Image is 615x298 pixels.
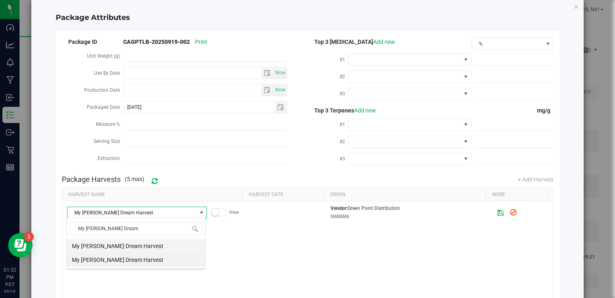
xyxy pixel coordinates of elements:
span: My [PERSON_NAME] Dream Harvest [72,240,163,252]
label: #3 [339,86,348,101]
label: Serving Size [93,134,123,149]
span: My [PERSON_NAME] Dream Harvest [67,207,196,218]
span: New [229,209,239,216]
th: Harvest Name [62,188,242,202]
span: (5 max) [125,175,144,184]
label: Moisture % [96,117,123,132]
h4: Package Attributes [56,13,560,23]
th: Origin [323,188,485,202]
label: #1 [339,52,348,67]
a: Add new [354,107,376,114]
th: Harvest Date [242,188,323,202]
span: Set Current date [274,84,287,96]
label: Production Date [84,83,123,97]
h4: Package Harvests [62,175,121,184]
button: Save harvest package mapping w/ new harvest [494,205,507,220]
label: #3 [339,151,348,166]
small: 555555555 [330,214,349,219]
label: #2 [339,134,348,149]
button: Close modal [574,2,579,11]
span: select [273,67,287,79]
span: select [261,67,273,79]
span: select [261,84,273,96]
iframe: Resource center [8,233,33,257]
span: % [472,38,543,50]
label: Unit Weight (g) [87,49,123,63]
iframe: Resource center unread badge [24,232,34,242]
label: Packaged Date [87,100,123,114]
span: Package ID [62,39,97,45]
button: + Add Harvest [517,175,553,184]
span: Top 3 Terpenes [308,107,376,114]
strong: Vendor: [330,205,348,211]
span: Set Current date [274,67,287,79]
label: Extraction [98,151,123,166]
span: Print [195,39,207,45]
strong: CAGPTLB-20250919-002 [123,39,190,45]
label: #2 [339,69,348,84]
span: Top 3 [MEDICAL_DATA] [308,39,395,45]
a: Add new [373,39,395,45]
span: select [273,84,287,96]
label: Use By Date [94,66,123,80]
label: #1 [339,117,348,132]
span: My [PERSON_NAME] Dream Harvest [72,254,163,266]
button: Cancel harvest package mapping w/ new harvest [507,205,520,220]
span: mg/g [537,107,553,114]
th: More [485,188,548,202]
div: Green Point Distribution [330,205,485,220]
span: select [275,101,287,113]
